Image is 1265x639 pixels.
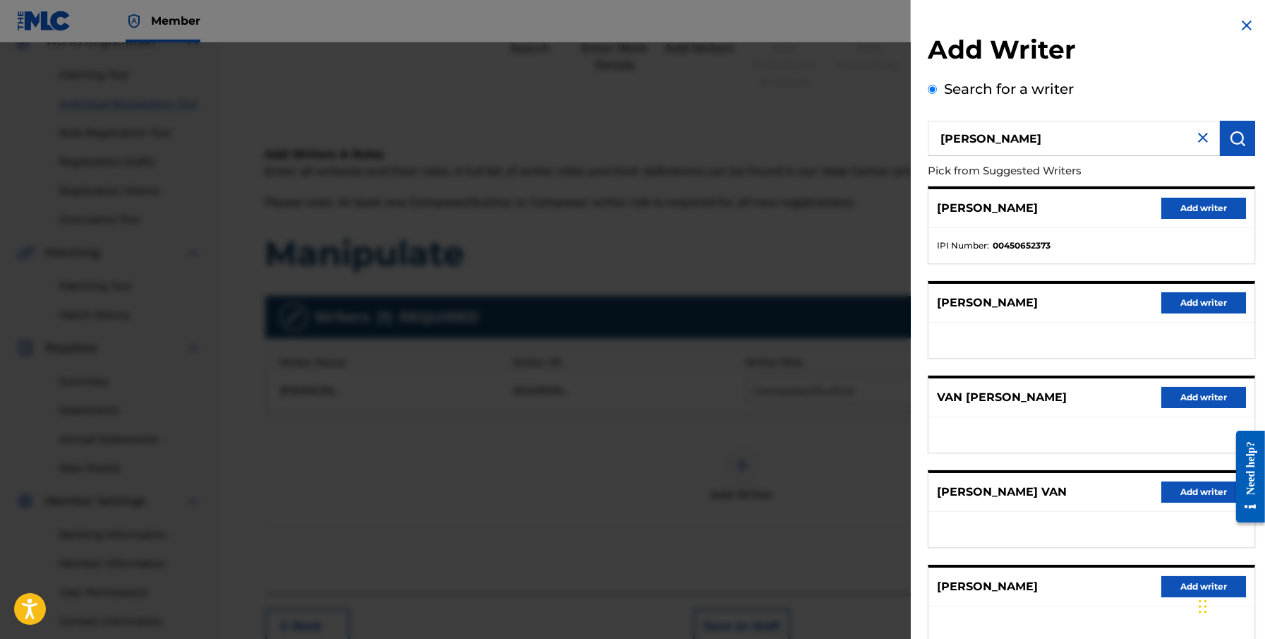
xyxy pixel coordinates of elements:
[928,156,1175,186] p: Pick from Suggested Writers
[937,294,1038,311] p: [PERSON_NAME]
[151,13,200,29] span: Member
[1199,585,1207,628] div: Drag
[944,80,1074,97] label: Search for a writer
[1194,571,1265,639] iframe: Chat Widget
[1194,129,1211,146] img: close
[1161,482,1246,503] button: Add writer
[937,239,989,252] span: IPI Number :
[1161,576,1246,597] button: Add writer
[1229,130,1246,147] img: Search Works
[937,389,1067,406] p: VAN [PERSON_NAME]
[928,34,1255,70] h2: Add Writer
[126,13,143,30] img: Top Rightsholder
[1225,420,1265,534] iframe: Resource Center
[1161,387,1246,408] button: Add writer
[17,11,71,31] img: MLC Logo
[993,239,1051,252] strong: 00450652373
[928,121,1220,156] input: Search writer's name or IPI Number
[1161,198,1246,219] button: Add writer
[937,578,1038,595] p: [PERSON_NAME]
[937,200,1038,217] p: [PERSON_NAME]
[1161,292,1246,313] button: Add writer
[937,484,1067,501] p: [PERSON_NAME] VAN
